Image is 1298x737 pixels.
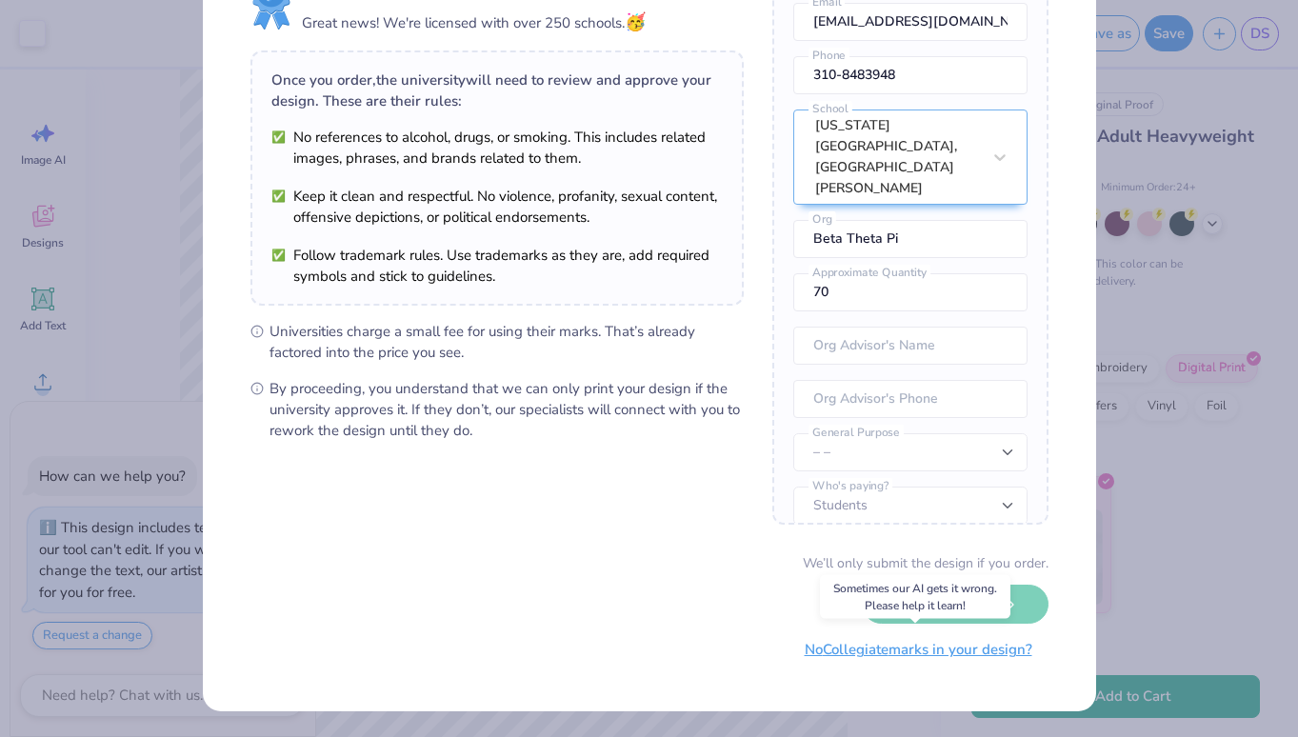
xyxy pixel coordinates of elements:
[302,10,646,35] div: Great news! We're licensed with over 250 schools.
[270,321,744,363] span: Universities charge a small fee for using their marks. That’s already factored into the price you...
[793,3,1028,41] input: Email
[271,70,723,111] div: Once you order, the university will need to review and approve your design. These are their rules:
[815,115,981,199] div: [US_STATE][GEOGRAPHIC_DATA], [GEOGRAPHIC_DATA][PERSON_NAME]
[793,273,1028,311] input: Approximate Quantity
[271,127,723,169] li: No references to alcohol, drugs, or smoking. This includes related images, phrases, and brands re...
[820,575,1010,619] div: Sometimes our AI gets it wrong. Please help it learn!
[271,245,723,287] li: Follow trademark rules. Use trademarks as they are, add required symbols and stick to guidelines.
[793,56,1028,94] input: Phone
[789,630,1048,669] button: NoCollegiatemarks in your design?
[793,220,1028,258] input: Org
[270,378,744,441] span: By proceeding, you understand that we can only print your design if the university approves it. I...
[793,380,1028,418] input: Org Advisor's Phone
[803,553,1048,573] div: We’ll only submit the design if you order.
[271,186,723,228] li: Keep it clean and respectful. No violence, profanity, sexual content, offensive depictions, or po...
[625,10,646,33] span: 🥳
[793,327,1028,365] input: Org Advisor's Name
